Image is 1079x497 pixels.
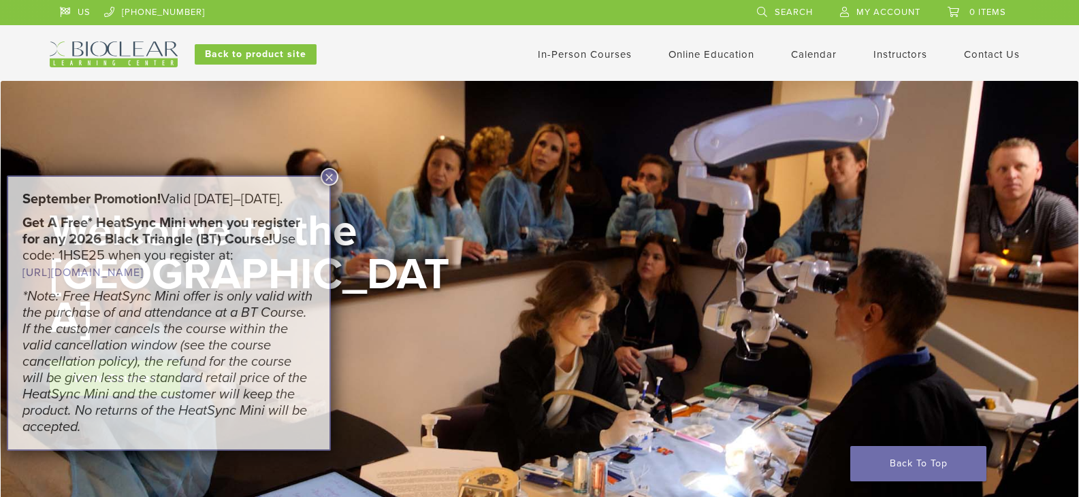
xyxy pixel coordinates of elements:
a: Online Education [669,48,754,61]
h5: Use code: 1HSE25 when you register at: [22,215,315,281]
img: Bioclear [50,41,178,67]
em: *Note: Free HeatSync Mini offer is only valid with the purchase of and attendance at a BT Course.... [22,288,312,435]
a: Back to product site [195,44,317,65]
a: Instructors [873,48,927,61]
span: Search [775,7,813,18]
button: Close [321,168,338,186]
strong: September Promotion! [22,191,161,207]
a: Calendar [791,48,837,61]
a: Contact Us [964,48,1020,61]
span: 0 items [969,7,1006,18]
a: Back To Top [850,446,986,481]
a: In-Person Courses [538,48,632,61]
a: [URL][DOMAIN_NAME] [22,266,144,279]
span: My Account [856,7,920,18]
strong: Get A Free* HeatSync Mini when you register for any 2026 Black Triangle (BT) Course! [22,215,300,247]
h5: Valid [DATE]–[DATE]. [22,191,315,207]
